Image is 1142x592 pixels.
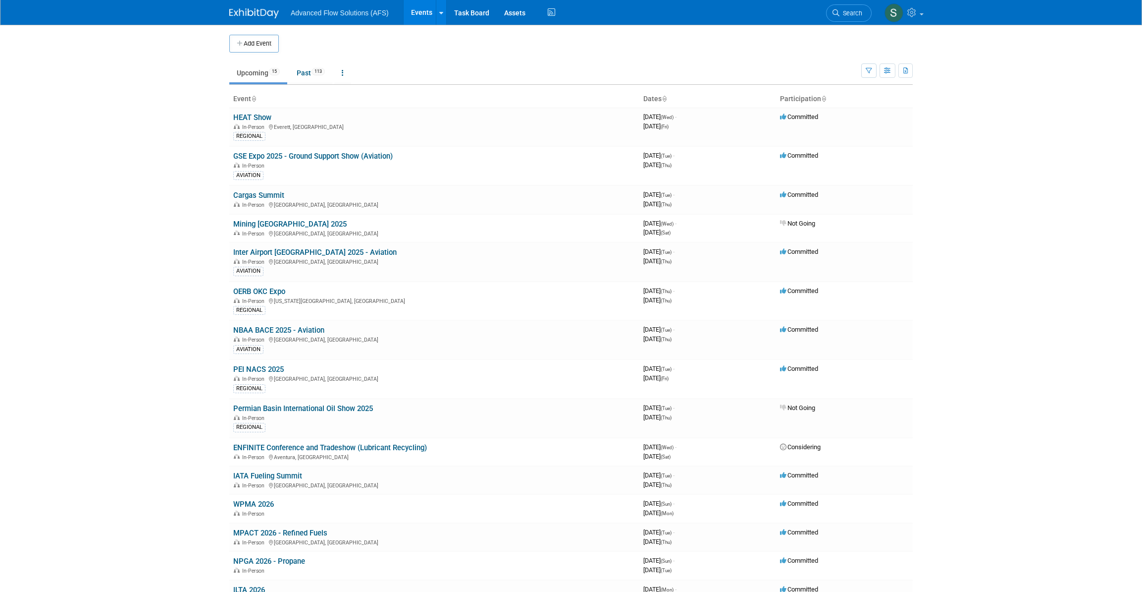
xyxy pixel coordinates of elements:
a: NBAA BACE 2025 - Aviation [233,326,324,335]
span: [DATE] [643,191,675,198]
span: [DATE] [643,296,672,304]
span: - [673,191,675,198]
img: In-Person Event [234,259,240,264]
span: [DATE] [643,453,671,460]
span: (Thu) [661,289,672,294]
span: (Thu) [661,337,672,342]
img: In-Person Event [234,337,240,342]
img: In-Person Event [234,511,240,516]
div: Everett, [GEOGRAPHIC_DATA] [233,122,635,130]
div: [GEOGRAPHIC_DATA], [GEOGRAPHIC_DATA] [233,335,635,343]
div: REGIONAL [233,306,265,315]
a: MPACT 2026 - Refined Fuels [233,529,327,537]
span: - [675,443,676,451]
span: [DATE] [643,161,672,169]
span: Search [839,9,862,17]
img: In-Person Event [234,124,240,129]
span: (Thu) [661,482,672,488]
a: OERB OKC Expo [233,287,285,296]
span: [DATE] [643,529,675,536]
div: Aventura, [GEOGRAPHIC_DATA] [233,453,635,461]
div: [GEOGRAPHIC_DATA], [GEOGRAPHIC_DATA] [233,257,635,265]
span: (Sun) [661,558,672,564]
a: HEAT Show [233,113,271,122]
span: [DATE] [643,500,675,507]
span: Committed [780,191,818,198]
a: Cargas Summit [233,191,284,200]
a: Search [826,4,872,22]
span: - [673,404,675,412]
span: 113 [311,68,325,75]
span: [DATE] [643,200,672,208]
span: (Sun) [661,501,672,507]
img: In-Person Event [234,568,240,573]
span: [DATE] [643,335,672,343]
span: Considering [780,443,821,451]
span: - [673,248,675,255]
span: (Thu) [661,298,672,303]
span: 15 [269,68,280,75]
span: In-Person [242,482,267,489]
div: REGIONAL [233,423,265,432]
a: Past113 [289,63,332,82]
span: - [673,472,675,479]
span: Not Going [780,404,815,412]
span: - [675,220,676,227]
span: In-Person [242,568,267,574]
span: (Sat) [661,454,671,460]
img: In-Person Event [234,482,240,487]
img: In-Person Event [234,298,240,303]
span: - [673,500,675,507]
span: (Fri) [661,376,669,381]
img: In-Person Event [234,539,240,544]
a: Mining [GEOGRAPHIC_DATA] 2025 [233,220,347,229]
a: WPMA 2026 [233,500,274,509]
span: In-Person [242,454,267,461]
span: Committed [780,287,818,295]
a: PEI NACS 2025 [233,365,284,374]
span: - [673,557,675,564]
a: Sort by Start Date [662,95,667,103]
span: In-Person [242,259,267,265]
span: [DATE] [643,566,672,574]
button: Add Event [229,35,279,53]
img: In-Person Event [234,202,240,207]
img: In-Person Event [234,454,240,459]
span: (Tue) [661,473,672,478]
span: Committed [780,557,818,564]
a: ENFINITE Conference and Tradeshow (Lubricant Recycling) [233,443,427,452]
span: In-Person [242,539,267,546]
div: REGIONAL [233,384,265,393]
div: [GEOGRAPHIC_DATA], [GEOGRAPHIC_DATA] [233,229,635,237]
span: Committed [780,326,818,333]
span: In-Person [242,163,267,169]
span: (Tue) [661,406,672,411]
span: [DATE] [643,365,675,372]
span: (Tue) [661,192,672,198]
div: [GEOGRAPHIC_DATA], [GEOGRAPHIC_DATA] [233,538,635,546]
span: Committed [780,472,818,479]
span: Not Going [780,220,815,227]
span: [DATE] [643,287,675,295]
div: AVIATION [233,267,263,276]
th: Participation [776,91,913,108]
span: (Sat) [661,230,671,236]
span: Committed [780,113,818,120]
img: In-Person Event [234,231,240,236]
span: [DATE] [643,229,671,236]
span: (Tue) [661,153,672,159]
div: AVIATION [233,171,263,180]
div: AVIATION [233,345,263,354]
span: [DATE] [643,152,675,159]
th: Event [229,91,639,108]
a: IATA Fueling Summit [233,472,302,480]
span: Committed [780,529,818,536]
span: (Thu) [661,202,672,207]
span: (Wed) [661,115,674,120]
span: In-Person [242,376,267,382]
div: [US_STATE][GEOGRAPHIC_DATA], [GEOGRAPHIC_DATA] [233,296,635,304]
span: In-Person [242,337,267,343]
span: (Tue) [661,530,672,535]
img: Steve McAnally [884,3,903,22]
img: In-Person Event [234,415,240,420]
